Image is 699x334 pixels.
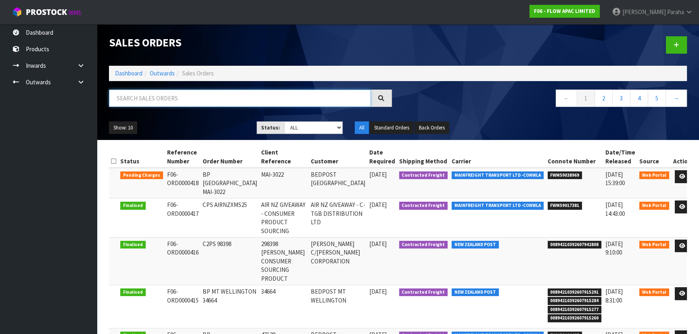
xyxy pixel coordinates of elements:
[115,69,142,77] a: Dashboard
[399,288,448,296] span: Contracted Freight
[666,90,687,107] a: →
[120,171,163,180] span: Pending Charges
[639,241,669,249] span: Web Portal
[534,8,595,15] strong: F06 - FLOW APAC LIMITED
[165,237,201,285] td: F06-ORD0000416
[369,201,387,209] span: [DATE]
[452,241,499,249] span: NEW ZEALAND POST
[548,288,602,296] span: 00894210392607915291
[120,202,146,210] span: Finalised
[369,240,387,248] span: [DATE]
[309,237,367,285] td: [PERSON_NAME] C/[PERSON_NAME] CORPORATION
[452,202,544,210] span: MAINFREIGHT TRANSPORT LTD -CONWLA
[630,90,648,107] a: 4
[26,7,67,17] span: ProStock
[309,198,367,238] td: AIR NZ GIVEAWAY - C- TGB DISTRIBUTION LTD
[120,241,146,249] span: Finalised
[667,8,684,16] span: Paraha
[605,201,625,217] span: [DATE] 14:43:00
[548,314,602,322] span: 00894210392607915260
[259,168,309,198] td: MAI-3022
[605,171,625,187] span: [DATE] 15:39:00
[648,90,666,107] a: 5
[201,285,259,328] td: BP MT WELLINGTON 34664
[548,241,602,249] span: 00894210392607942808
[259,237,309,285] td: 298398 [PERSON_NAME] CONSUMER SOURCING PRODUCT
[309,146,367,168] th: Customer
[165,146,201,168] th: Reference Number
[594,90,613,107] a: 2
[12,7,22,17] img: cube-alt.png
[404,90,687,109] nav: Page navigation
[259,285,309,328] td: 34664
[399,171,448,180] span: Contracted Freight
[150,69,175,77] a: Outwards
[109,121,137,134] button: Show: 10
[201,237,259,285] td: C2PS 98398
[603,146,637,168] th: Date/Time Released
[577,90,595,107] a: 1
[165,198,201,238] td: F06-ORD0000417
[452,288,499,296] span: NEW ZEALAND POST
[548,171,582,180] span: FWM59038969
[605,288,623,304] span: [DATE] 8:31:00
[182,69,214,77] span: Sales Orders
[309,168,367,198] td: BEDPOST [GEOGRAPHIC_DATA]
[259,146,309,168] th: Client Reference
[118,146,165,168] th: Status
[109,36,392,48] h1: Sales Orders
[355,121,369,134] button: All
[369,288,387,295] span: [DATE]
[201,146,259,168] th: Order Number
[165,285,201,328] td: F06-ORD0000415
[259,198,309,238] td: AIR NZ GIVEAWAY - CONSUMER PRODUCT SOURCING
[414,121,449,134] button: Back Orders
[612,90,630,107] a: 3
[201,168,259,198] td: BP [GEOGRAPHIC_DATA] MAI-3022
[639,202,669,210] span: Web Portal
[546,146,604,168] th: Connote Number
[548,297,602,305] span: 00894210392607915284
[639,288,669,296] span: Web Portal
[309,285,367,328] td: BEDPOST MT WELLINGTON
[548,306,602,314] span: 00894210392607915277
[548,202,582,210] span: FWM59017381
[399,202,448,210] span: Contracted Freight
[369,171,387,178] span: [DATE]
[605,240,623,256] span: [DATE] 9:10:00
[261,124,280,131] strong: Status:
[165,168,201,198] td: F06-ORD0000418
[622,8,666,16] span: [PERSON_NAME]
[109,90,371,107] input: Search sales orders
[69,9,81,17] small: WMS
[637,146,671,168] th: Source
[452,171,544,180] span: MAINFREIGHT TRANSPORT LTD -CONWLA
[639,171,669,180] span: Web Portal
[556,90,577,107] a: ←
[370,121,414,134] button: Standard Orders
[397,146,450,168] th: Shipping Method
[201,198,259,238] td: CPS AIRNZXMS25
[450,146,546,168] th: Carrier
[120,288,146,296] span: Finalised
[399,241,448,249] span: Contracted Freight
[529,5,600,18] a: F06 - FLOW APAC LIMITED
[671,146,693,168] th: Action
[367,146,397,168] th: Date Required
